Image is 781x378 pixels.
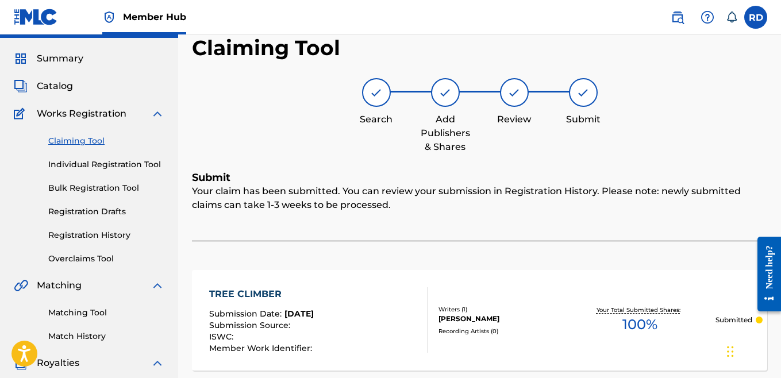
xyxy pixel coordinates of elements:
[48,307,164,319] a: Matching Tool
[715,315,752,325] p: Submitted
[37,356,79,370] span: Royalties
[671,10,684,24] img: search
[48,330,164,342] a: Match History
[438,327,564,335] div: Recording Artists ( 0 )
[14,279,28,292] img: Matching
[37,52,83,65] span: Summary
[724,323,781,378] iframe: Chat Widget
[123,10,186,24] span: Member Hub
[151,107,164,121] img: expand
[14,9,58,25] img: MLC Logo
[48,253,164,265] a: Overclaims Tool
[102,10,116,24] img: Top Rightsholder
[486,113,543,126] div: Review
[348,113,405,126] div: Search
[749,228,781,321] iframe: Resource Center
[192,35,340,61] h2: Claiming Tool
[417,113,474,154] div: Add Publishers & Shares
[48,229,164,241] a: Registration History
[37,107,126,121] span: Works Registration
[48,182,164,194] a: Bulk Registration Tool
[726,11,737,23] div: Notifications
[438,86,452,99] img: step indicator icon for Add Publishers & Shares
[438,305,564,314] div: Writers ( 1 )
[370,86,383,99] img: step indicator icon for Search
[14,52,83,65] a: SummarySummary
[209,308,284,319] span: Submission Date :
[14,52,28,65] img: Summary
[151,279,164,292] img: expand
[284,308,314,319] span: [DATE]
[438,314,564,324] div: [PERSON_NAME]
[209,287,315,301] div: TREE CLIMBER
[209,331,236,342] span: ISWC :
[151,356,164,370] img: expand
[696,6,719,29] div: Help
[192,270,767,371] a: TREE CLIMBERSubmission Date:[DATE]Submission Source:ISWC:Member Work Identifier:Writers (1)[PERSO...
[14,356,28,370] img: Royalties
[48,135,164,147] a: Claiming Tool
[209,343,315,353] span: Member Work Identifier :
[507,86,521,99] img: step indicator icon for Review
[37,79,73,93] span: Catalog
[48,206,164,218] a: Registration Drafts
[597,306,683,314] p: Your Total Submitted Shares:
[701,10,714,24] img: help
[14,79,73,93] a: CatalogCatalog
[14,79,28,93] img: Catalog
[555,113,612,126] div: Submit
[209,320,293,330] span: Submission Source :
[14,107,29,121] img: Works Registration
[622,314,657,335] span: 100 %
[744,6,767,29] div: User Menu
[727,334,734,369] div: Drag
[666,6,689,29] a: Public Search
[48,159,164,171] a: Individual Registration Tool
[192,184,767,241] div: Your claim has been submitted. You can review your submission in Registration History. Please not...
[192,171,767,184] h5: Submit
[37,279,82,292] span: Matching
[576,86,590,99] img: step indicator icon for Submit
